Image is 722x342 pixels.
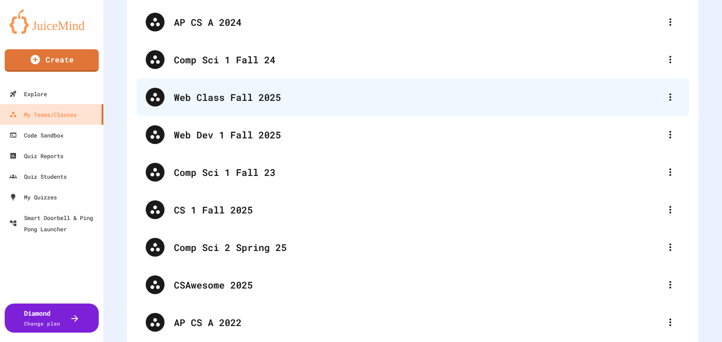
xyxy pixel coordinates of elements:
div: Comp Sci 1 Fall 23 [174,165,661,179]
button: DiamondChange plan [5,304,99,333]
div: Comp Sci 2 Spring 25 [174,240,661,254]
div: CS 1 Fall 2025 [174,203,661,217]
div: CSAwesome 2025 [136,266,689,304]
div: CS 1 Fall 2025 [136,191,689,228]
div: Comp Sci 2 Spring 25 [136,228,689,266]
div: Web Class Fall 2025 [174,90,661,104]
div: Web Class Fall 2025 [136,78,689,116]
span: Change plan [24,320,60,327]
div: Comp Sci 1 Fall 24 [174,53,661,67]
div: Smart Doorbell & Ping Pong Launcher [9,212,100,235]
div: Web Dev 1 Fall 2025 [174,128,661,142]
a: Create [5,49,99,72]
div: Web Dev 1 Fall 2025 [136,116,689,153]
div: AP CS A 2024 [174,15,661,29]
div: CSAwesome 2025 [174,278,661,292]
div: AP CS A 2022 [136,304,689,341]
div: Quiz Reports [9,150,63,161]
div: Explore [9,88,47,99]
div: My Quizzes [9,191,57,203]
div: AP CS A 2024 [136,3,689,41]
div: Comp Sci 1 Fall 24 [136,41,689,78]
div: AP CS A 2022 [174,315,661,329]
div: Quiz Students [9,171,67,182]
div: My Teams/Classes [9,109,77,120]
div: Code Sandbox [9,129,63,141]
div: Comp Sci 1 Fall 23 [136,153,689,191]
img: logo-orange.svg [9,9,94,34]
div: Diamond [24,308,60,328]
